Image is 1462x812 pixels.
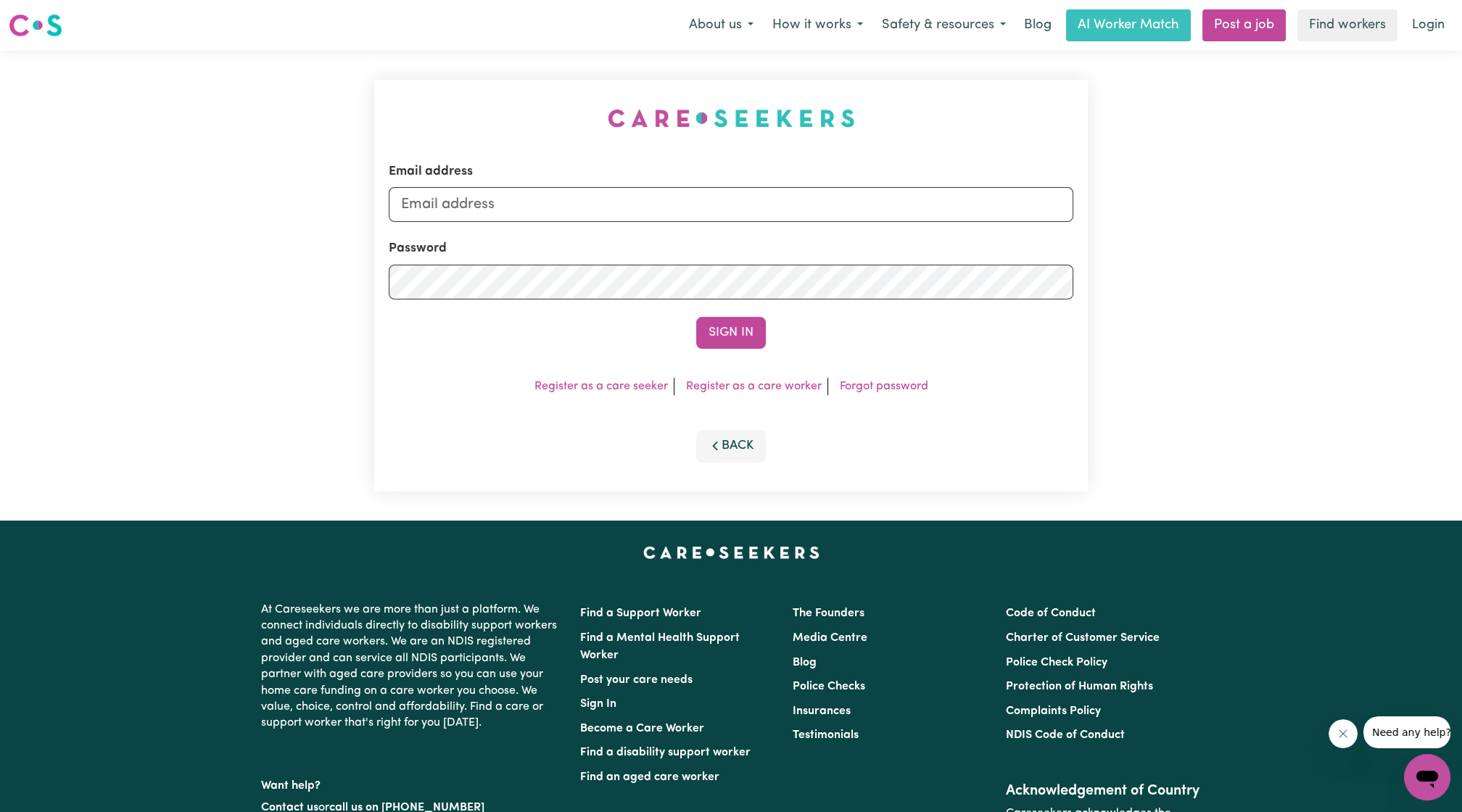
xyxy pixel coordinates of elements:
a: Insurances [793,705,851,717]
button: Safety & resources [872,10,1015,41]
a: Login [1403,9,1453,41]
a: Testimonials [793,729,859,741]
a: Blog [1015,9,1060,41]
button: Sign In [696,317,766,349]
a: Charter of Customer Service [1006,632,1160,644]
a: NDIS Code of Conduct [1006,729,1125,741]
a: Forgot password [840,381,928,392]
a: Careseekers logo [9,9,62,42]
iframe: Button to launch messaging window [1404,754,1450,800]
a: Find a Mental Health Support Worker [580,632,740,661]
a: Find a disability support worker [580,747,751,758]
a: Blog [793,657,817,668]
label: Email address [389,162,473,181]
a: Careseekers home page [643,547,819,558]
a: Police Checks [793,681,865,692]
a: Protection of Human Rights [1006,681,1153,692]
a: Find workers [1297,9,1397,41]
button: How it works [763,10,872,41]
button: Back [696,430,766,462]
button: About us [680,10,763,41]
a: Sign In [580,698,616,710]
a: Police Check Policy [1006,657,1107,668]
a: Post a job [1202,9,1286,41]
a: The Founders [793,608,864,619]
a: Post your care needs [580,674,693,686]
iframe: Message from company [1363,716,1450,748]
iframe: Close message [1329,719,1358,748]
a: Register as a care seeker [534,381,668,392]
a: Media Centre [793,632,867,644]
p: Want help? [261,772,563,794]
p: At Careseekers we are more than just a platform. We connect individuals directly to disability su... [261,596,563,737]
h2: Acknowledgement of Country [1006,782,1201,800]
a: Become a Care Worker [580,723,704,734]
a: Find an aged care worker [580,771,719,783]
a: Find a Support Worker [580,608,701,619]
img: Careseekers logo [9,12,62,38]
span: Need any help? [9,10,88,22]
label: Password [389,239,447,258]
a: Register as a care worker [686,381,822,392]
a: AI Worker Match [1066,9,1191,41]
a: Complaints Policy [1006,705,1101,717]
input: Email address [389,187,1073,222]
a: Code of Conduct [1006,608,1096,619]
